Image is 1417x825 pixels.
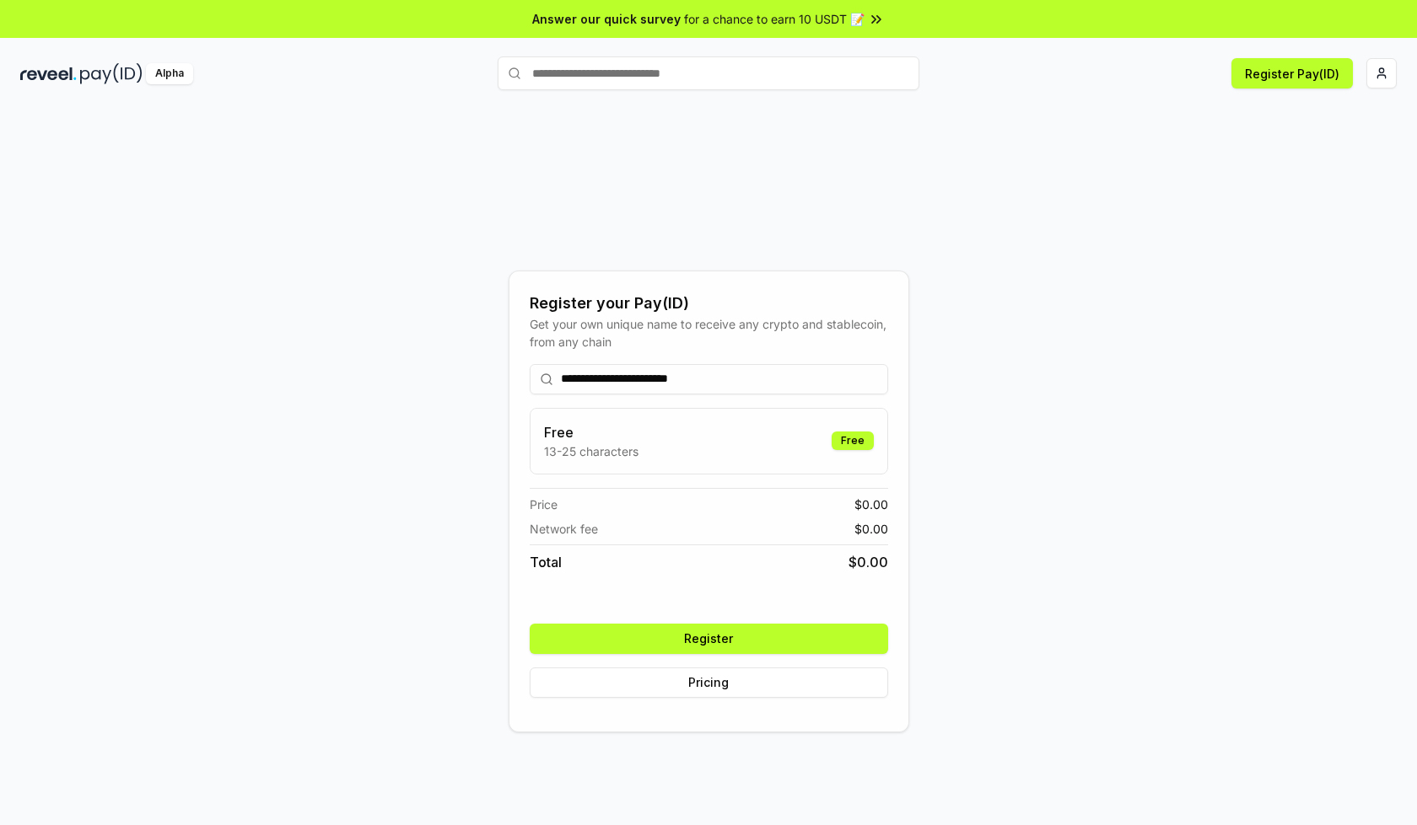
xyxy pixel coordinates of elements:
div: Register your Pay(ID) [530,292,888,315]
span: Answer our quick survey [532,10,681,28]
span: $ 0.00 [854,496,888,513]
span: Network fee [530,520,598,538]
button: Register Pay(ID) [1231,58,1353,88]
span: $ 0.00 [849,552,888,572]
span: $ 0.00 [854,520,888,538]
span: for a chance to earn 10 USDT 📝 [684,10,865,28]
div: Free [832,431,874,450]
h3: Free [544,422,638,442]
span: Price [530,496,558,513]
button: Pricing [530,667,888,698]
button: Register [530,624,888,654]
span: Total [530,552,562,572]
p: 13-25 characters [544,442,638,460]
div: Alpha [146,63,193,84]
img: reveel_dark [20,63,77,84]
img: pay_id [80,63,143,84]
div: Get your own unique name to receive any crypto and stablecoin, from any chain [530,315,888,351]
